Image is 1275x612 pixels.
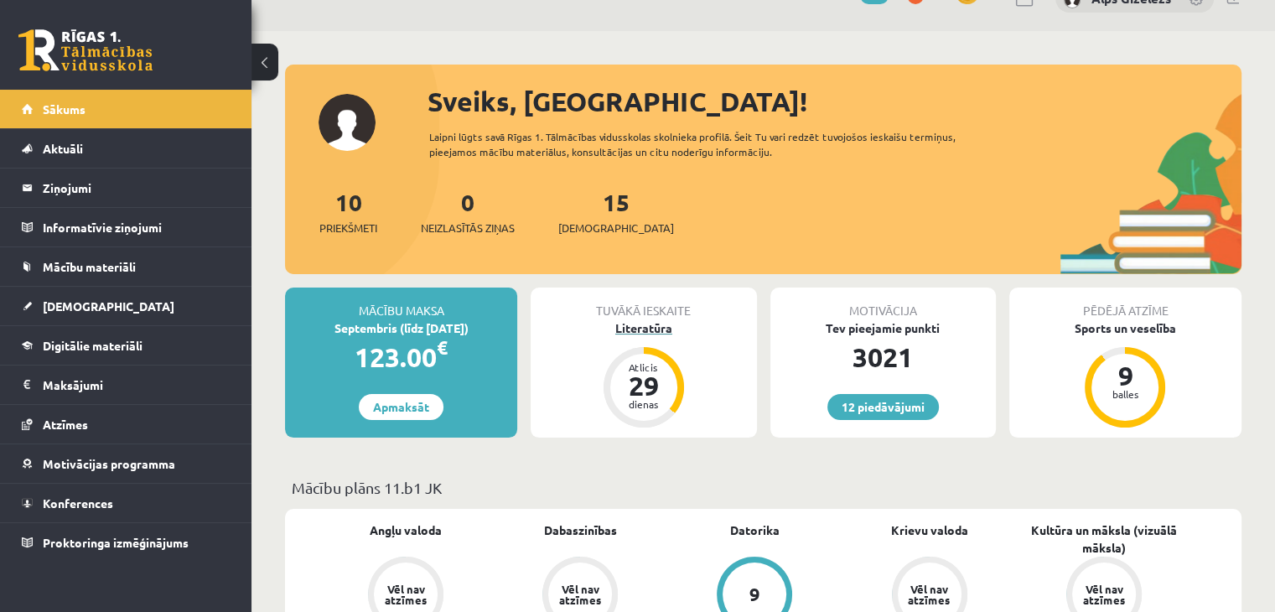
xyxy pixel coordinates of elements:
[619,399,669,409] div: dienas
[906,583,953,605] div: Vēl nav atzīmes
[43,298,174,314] span: [DEMOGRAPHIC_DATA]
[22,287,231,325] a: [DEMOGRAPHIC_DATA]
[43,417,88,432] span: Atzīmes
[619,362,669,372] div: Atlicis
[43,169,231,207] legend: Ziņojumi
[43,495,113,511] span: Konferences
[437,335,448,360] span: €
[22,90,231,128] a: Sākums
[544,521,617,539] a: Dabaszinības
[43,141,83,156] span: Aktuāli
[1100,362,1150,389] div: 9
[531,319,756,337] div: Literatūra
[43,535,189,550] span: Proktoringa izmēģinājums
[827,394,939,420] a: 12 piedāvājumi
[891,521,968,539] a: Krievu valoda
[749,585,760,604] div: 9
[1009,319,1241,430] a: Sports un veselība 9 balles
[370,521,442,539] a: Angļu valoda
[43,366,231,404] legend: Maksājumi
[558,220,674,236] span: [DEMOGRAPHIC_DATA]
[22,169,231,207] a: Ziņojumi
[382,583,429,605] div: Vēl nav atzīmes
[428,81,1241,122] div: Sveiks, [GEOGRAPHIC_DATA]!
[22,405,231,443] a: Atzīmes
[22,129,231,168] a: Aktuāli
[531,288,756,319] div: Tuvākā ieskaite
[43,208,231,246] legend: Informatīvie ziņojumi
[292,476,1235,499] p: Mācību plāns 11.b1 JK
[22,444,231,483] a: Motivācijas programma
[43,101,86,117] span: Sākums
[421,187,515,236] a: 0Neizlasītās ziņas
[1009,288,1241,319] div: Pēdējā atzīme
[285,288,517,319] div: Mācību maksa
[1009,319,1241,337] div: Sports un veselība
[43,338,143,353] span: Digitālie materiāli
[43,456,175,471] span: Motivācijas programma
[22,247,231,286] a: Mācību materiāli
[770,288,996,319] div: Motivācija
[22,208,231,246] a: Informatīvie ziņojumi
[730,521,780,539] a: Datorika
[429,129,1003,159] div: Laipni lūgts savā Rīgas 1. Tālmācības vidusskolas skolnieka profilā. Šeit Tu vari redzēt tuvojošo...
[43,259,136,274] span: Mācību materiāli
[1100,389,1150,399] div: balles
[285,337,517,377] div: 123.00
[22,523,231,562] a: Proktoringa izmēģinājums
[557,583,604,605] div: Vēl nav atzīmes
[1081,583,1127,605] div: Vēl nav atzīmes
[558,187,674,236] a: 15[DEMOGRAPHIC_DATA]
[319,187,377,236] a: 10Priekšmeti
[18,29,153,71] a: Rīgas 1. Tālmācības vidusskola
[22,366,231,404] a: Maksājumi
[359,394,443,420] a: Apmaksāt
[619,372,669,399] div: 29
[22,484,231,522] a: Konferences
[1017,521,1191,557] a: Kultūra un māksla (vizuālā māksla)
[319,220,377,236] span: Priekšmeti
[531,319,756,430] a: Literatūra Atlicis 29 dienas
[770,319,996,337] div: Tev pieejamie punkti
[22,326,231,365] a: Digitālie materiāli
[421,220,515,236] span: Neizlasītās ziņas
[285,319,517,337] div: Septembris (līdz [DATE])
[770,337,996,377] div: 3021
